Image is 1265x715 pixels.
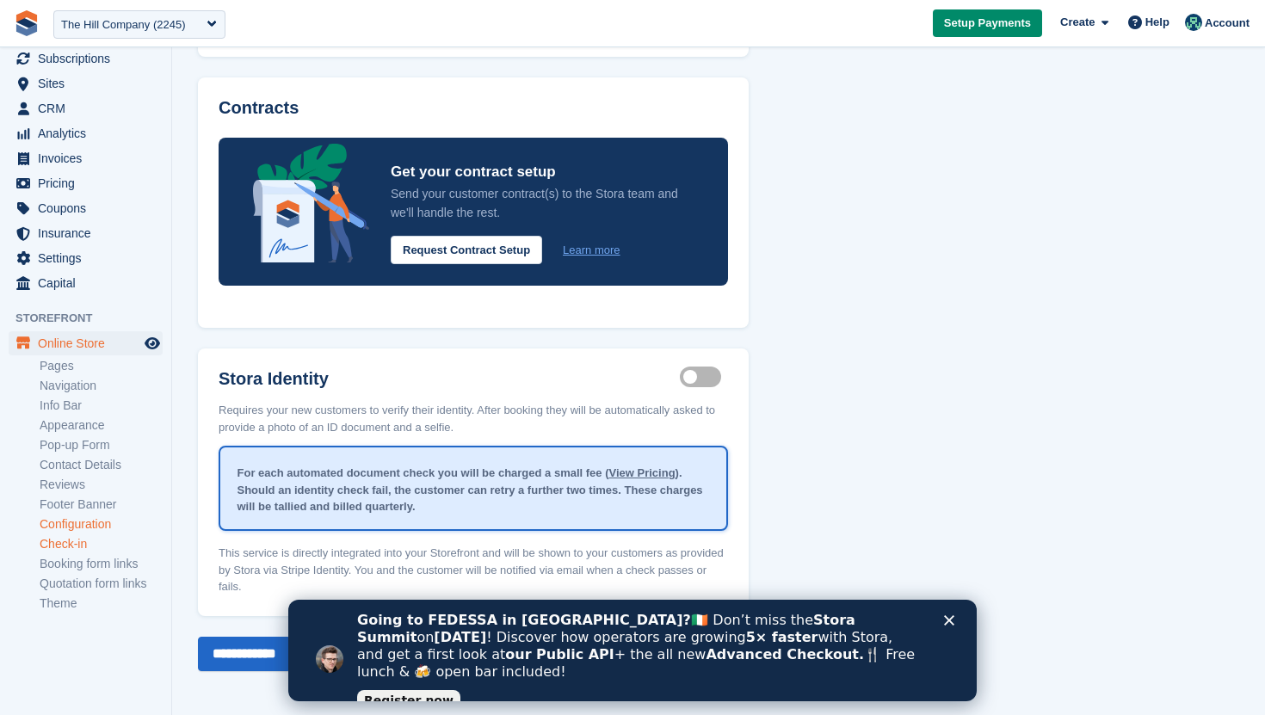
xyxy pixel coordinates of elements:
p: This service is directly integrated into your Storefront and will be shown to your customers as p... [219,534,728,595]
a: menu [9,71,163,96]
a: menu [9,271,163,295]
span: Online Store [38,331,141,355]
span: Subscriptions [38,46,141,71]
p: Get your contract setup [391,159,694,184]
a: Pop-up Form [40,437,163,453]
a: Navigation [40,378,163,394]
a: Setup Payments [933,9,1042,38]
a: Register now [69,90,172,111]
span: Create [1060,14,1095,31]
p: Send your customer contract(s) to the Stora team and we'll handle the rest. [391,184,694,222]
a: Quotation form links [40,576,163,592]
a: menu [9,96,163,120]
label: Identity proof enabled [680,376,728,379]
span: Invoices [38,146,141,170]
span: Settings [38,246,141,270]
a: menu [9,121,163,145]
iframe: Intercom live chat banner [288,600,977,701]
a: View Pricing [609,466,676,479]
a: menu [9,171,163,195]
a: Booking form links [40,556,163,572]
a: Check-in [40,536,163,552]
span: Insurance [38,221,141,245]
a: menu [9,331,163,355]
a: Reviews [40,477,163,493]
h3: Contracts [219,98,728,118]
div: Close [656,15,673,26]
a: menu [9,146,163,170]
a: menu [9,246,163,270]
span: Pricing [38,171,141,195]
span: Setup Payments [944,15,1031,32]
span: CRM [38,96,141,120]
span: Coupons [38,196,141,220]
button: Request Contract Setup [391,236,542,264]
a: Theme [40,595,163,612]
a: Info Bar [40,398,163,414]
a: Preview store [142,333,163,354]
span: Storefront [15,310,171,327]
img: stora-icon-8386f47178a22dfd0bd8f6a31ec36ba5ce8667c1dd55bd0f319d3a0aa187defe.svg [14,10,40,36]
div: For each automated document check you will be charged a small fee ( ). Should an identity check f... [220,451,726,529]
a: Contact Details [40,457,163,473]
a: Pages [40,358,163,374]
a: menu [9,46,163,71]
label: Stora Identity [219,369,680,389]
span: Analytics [38,121,141,145]
a: menu [9,221,163,245]
img: integrated-contracts-announcement-icon-4bcc16208f3049d2eff6d38435ce2bd7c70663ee5dfbe56b0d99acac82... [253,144,370,262]
span: Help [1145,14,1169,31]
div: The Hill Company (2245) [61,16,186,34]
a: menu [9,196,163,220]
a: Learn more [563,242,620,259]
a: Appearance [40,417,163,434]
a: Configuration [40,516,163,533]
a: Footer Banner [40,496,163,513]
span: Capital [38,271,141,295]
span: Sites [38,71,141,96]
span: Account [1205,15,1250,32]
img: Jennifer Ofodile [1185,14,1202,31]
p: Requires your new customers to verify their identity. After booking they will be automatically as... [219,391,728,435]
